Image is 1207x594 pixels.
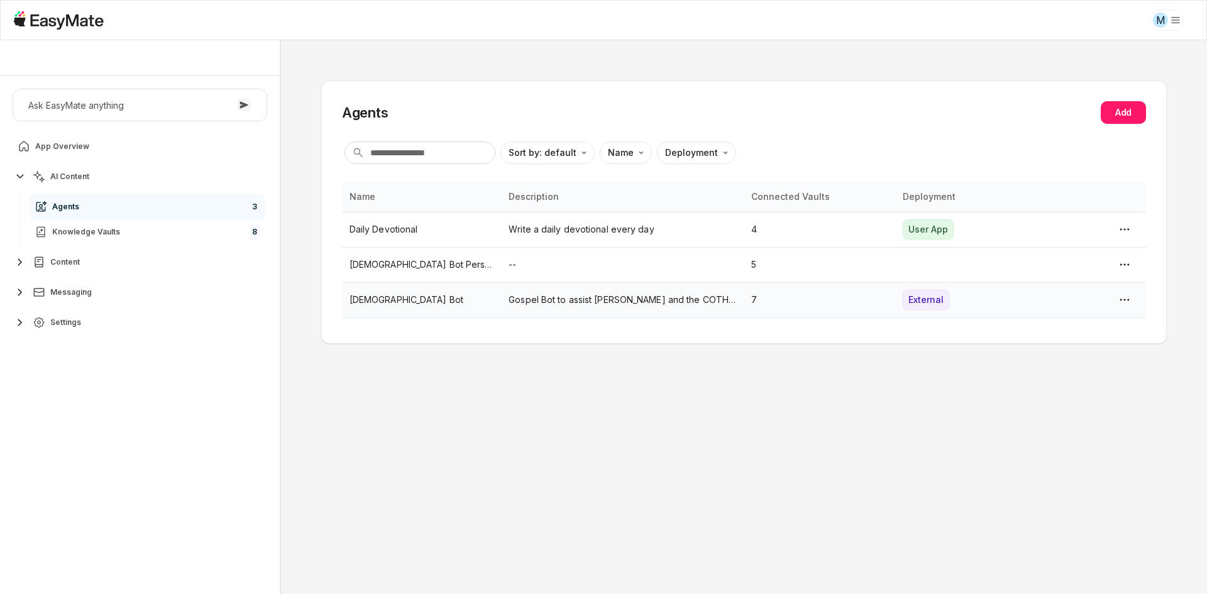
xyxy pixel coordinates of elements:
h2: Agents [342,103,389,122]
p: Write a daily devotional every day [509,223,736,236]
div: External [903,290,949,310]
p: Sort by: default [509,146,576,160]
button: Ask EasyMate anything [13,89,267,121]
p: [DEMOGRAPHIC_DATA] Bot [350,293,494,307]
span: Messaging [50,287,92,297]
button: Sort by: default [500,141,595,164]
button: Settings [13,310,267,335]
a: Knowledge Vaults8 [30,219,265,245]
button: AI Content [13,164,267,189]
th: Description [501,182,744,212]
div: M [1153,13,1168,28]
button: Content [13,250,267,275]
span: Settings [50,317,81,327]
p: 5 [751,258,888,272]
a: App Overview [13,134,267,159]
div: User App [903,219,954,239]
p: 7 [751,293,888,307]
p: Deployment [665,146,718,160]
p: [DEMOGRAPHIC_DATA] Bot Personality Tester [350,258,494,272]
button: Messaging [13,280,267,305]
span: AI Content [50,172,89,182]
p: Gospel Bot to assist [PERSON_NAME] and the COTH team. [509,293,736,307]
span: 8 [250,224,260,239]
th: Deployment [895,182,1047,212]
span: Content [50,257,80,267]
span: 3 [250,199,260,214]
p: 4 [751,223,888,236]
button: Name [600,141,652,164]
span: Agents [52,202,79,212]
p: Daily Devotional [350,223,494,236]
p: Name [608,146,634,160]
th: Name [342,182,502,212]
th: Connected Vaults [744,182,895,212]
span: Knowledge Vaults [52,227,120,237]
a: Agents3 [30,194,265,219]
span: App Overview [35,141,89,151]
button: Add [1101,101,1146,124]
button: Deployment [657,141,736,164]
p: -- [509,258,736,272]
